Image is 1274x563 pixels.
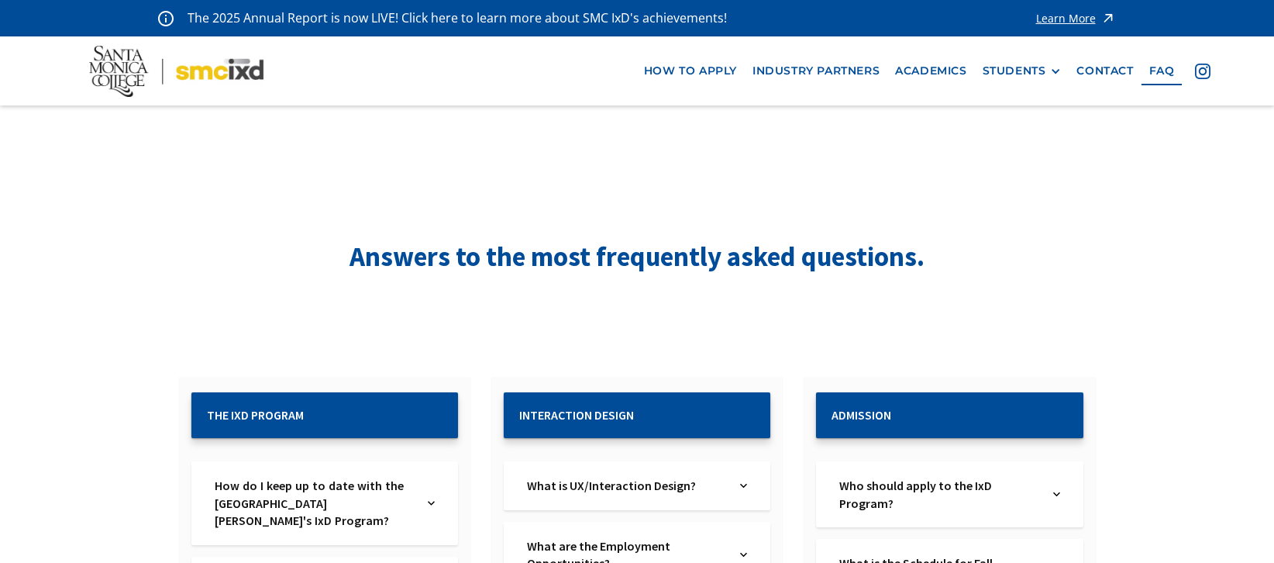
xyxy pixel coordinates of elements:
[1141,57,1183,85] a: faq
[527,477,725,494] a: What is UX/Interaction Design?
[207,408,442,423] h2: The IxD Program
[158,10,174,26] img: icon - information - alert
[215,477,413,529] a: How do I keep up to date with the [GEOGRAPHIC_DATA][PERSON_NAME]'s IxD Program?
[1069,57,1141,85] a: contact
[1036,13,1096,24] div: Learn More
[519,408,755,423] h2: Interaction Design
[983,64,1062,78] div: STUDENTS
[1036,8,1116,29] a: Learn More
[983,64,1046,78] div: STUDENTS
[887,57,974,85] a: Academics
[745,57,887,85] a: industry partners
[832,408,1067,423] h2: Admission
[636,57,745,85] a: how to apply
[1100,8,1116,29] img: icon - arrow - alert
[327,238,947,276] h1: Answers to the most frequently asked questions.
[89,46,263,97] img: Santa Monica College - SMC IxD logo
[188,8,728,29] p: The 2025 Annual Report is now LIVE! Click here to learn more about SMC IxD's achievements!
[1195,64,1210,79] img: icon - instagram
[839,477,1038,512] a: Who should apply to the IxD Program?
